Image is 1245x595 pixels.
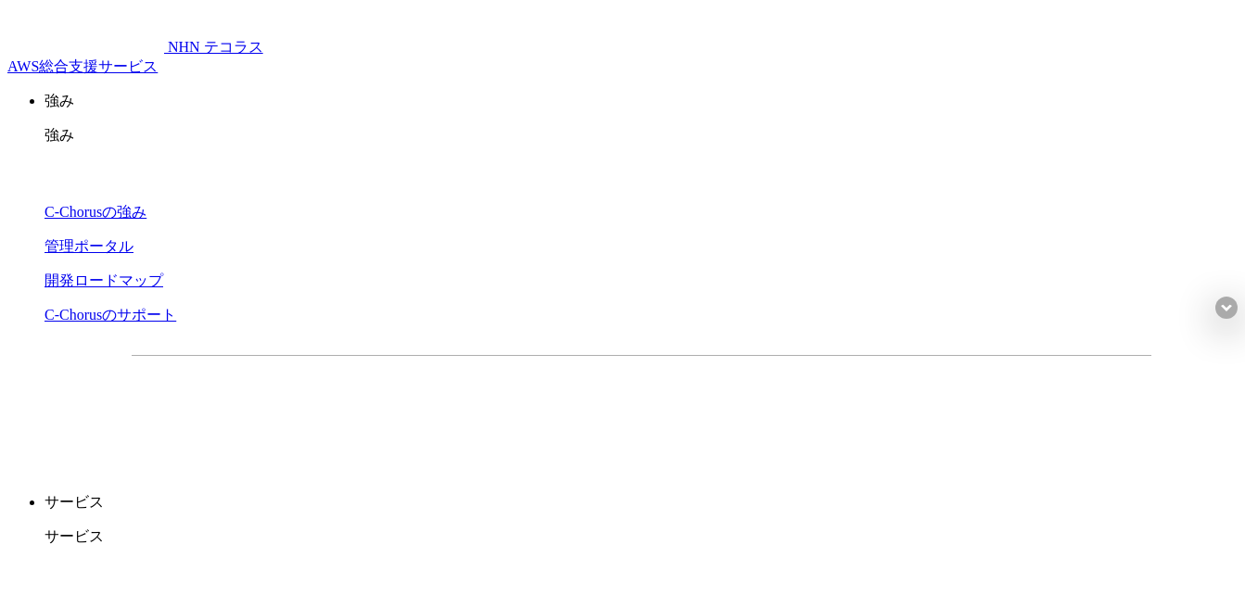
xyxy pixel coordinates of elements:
[651,386,949,432] a: まずは相談する
[44,307,176,323] a: C-Chorusのサポート
[44,493,1238,513] p: サービス
[7,7,164,52] img: AWS総合支援サービス C-Chorus
[334,386,632,432] a: 資料を請求する
[44,204,146,220] a: C-Chorusの強み
[7,39,263,74] a: AWS総合支援サービス C-Chorus NHN テコラスAWS総合支援サービス
[44,126,1238,146] p: 強み
[44,238,133,254] a: 管理ポータル
[44,272,163,288] a: 開発ロードマップ
[44,527,1238,547] p: サービス
[44,92,1238,111] p: 強み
